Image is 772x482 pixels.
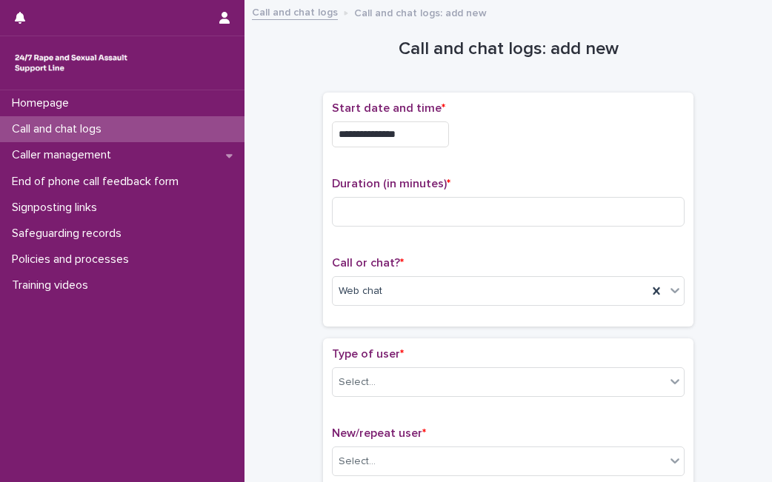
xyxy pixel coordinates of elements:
span: Web chat [339,284,382,299]
span: Duration (in minutes) [332,178,450,190]
p: End of phone call feedback form [6,175,190,189]
p: Policies and processes [6,252,141,267]
p: Call and chat logs [6,122,113,136]
span: Call or chat? [332,257,404,269]
div: Select... [339,454,376,469]
img: rhQMoQhaT3yELyF149Cw [12,48,130,78]
span: Start date and time [332,102,445,114]
a: Call and chat logs [252,3,338,20]
p: Safeguarding records [6,227,133,241]
p: Signposting links [6,201,109,215]
span: New/repeat user [332,427,426,439]
p: Training videos [6,278,100,292]
div: Select... [339,375,376,390]
p: Homepage [6,96,81,110]
p: Caller management [6,148,123,162]
span: Type of user [332,348,404,360]
p: Call and chat logs: add new [354,4,487,20]
h1: Call and chat logs: add new [323,39,693,60]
